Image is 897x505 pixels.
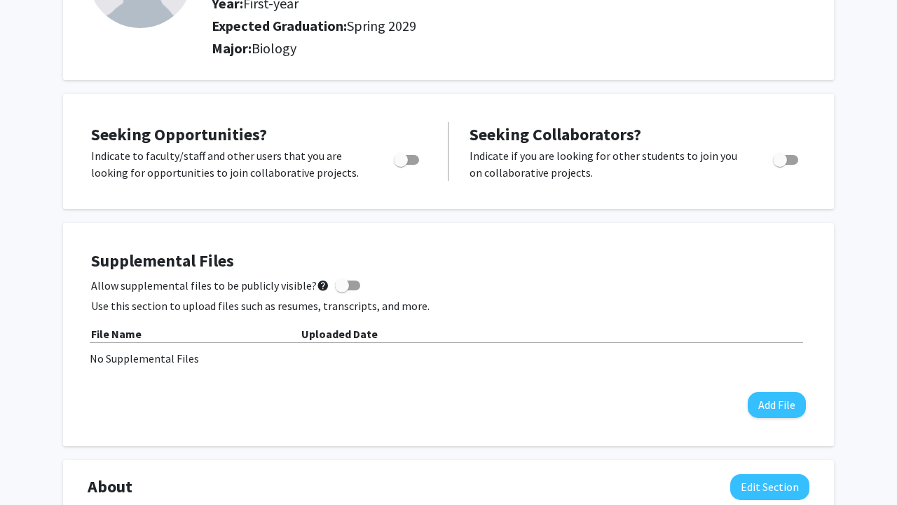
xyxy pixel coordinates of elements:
span: Allow supplemental files to be publicly visible? [91,277,329,294]
span: About [88,474,132,499]
iframe: Chat [11,442,60,494]
span: Biology [252,39,296,57]
h2: Major: [212,40,809,57]
button: Add File [748,392,806,418]
mat-icon: help [317,277,329,294]
p: Indicate to faculty/staff and other users that you are looking for opportunities to join collabor... [91,147,367,181]
div: Toggle [388,147,427,168]
button: Edit About [730,474,809,500]
span: Seeking Collaborators? [470,123,641,145]
span: Seeking Opportunities? [91,123,267,145]
b: File Name [91,327,142,341]
b: Uploaded Date [301,327,378,341]
h4: Supplemental Files [91,251,806,271]
span: Spring 2029 [347,17,416,34]
h2: Expected Graduation: [212,18,772,34]
p: Use this section to upload files such as resumes, transcripts, and more. [91,297,806,314]
div: No Supplemental Files [90,350,807,367]
p: Indicate if you are looking for other students to join you on collaborative projects. [470,147,746,181]
div: Toggle [767,147,806,168]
